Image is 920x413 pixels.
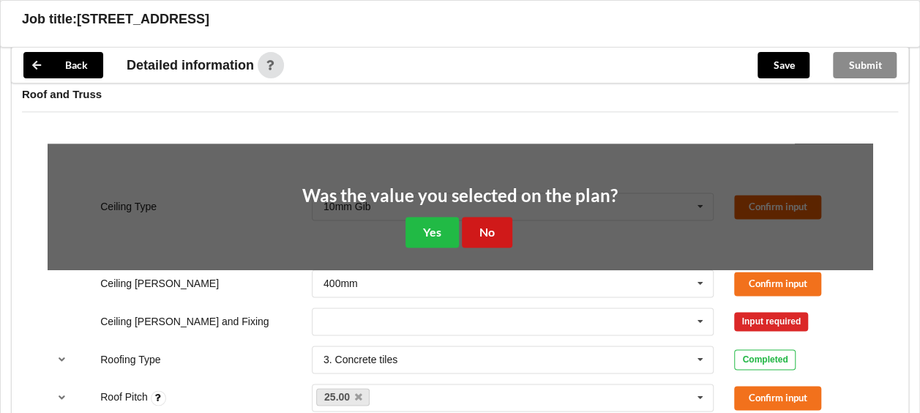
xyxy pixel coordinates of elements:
button: Confirm input [734,386,821,410]
div: 400mm [324,278,358,289]
button: No [462,217,512,247]
button: Yes [405,217,459,247]
label: Roofing Type [100,354,160,365]
button: reference-toggle [48,384,76,411]
h4: Roof and Truss [22,87,898,101]
div: Input required [734,312,808,331]
label: Ceiling [PERSON_NAME] and Fixing [100,316,269,327]
h3: [STREET_ADDRESS] [77,11,209,28]
h2: Was the value you selected on the plan? [302,185,618,207]
span: Detailed information [127,59,254,72]
label: Roof Pitch [100,391,150,403]
button: Save [758,52,809,78]
button: reference-toggle [48,346,76,373]
h3: Job title: [22,11,77,28]
label: Ceiling [PERSON_NAME] [100,278,219,289]
div: Completed [734,349,796,370]
button: Back [23,52,103,78]
button: Confirm input [734,272,821,296]
a: 25.00 [316,388,370,406]
div: 3. Concrete tiles [324,354,397,365]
